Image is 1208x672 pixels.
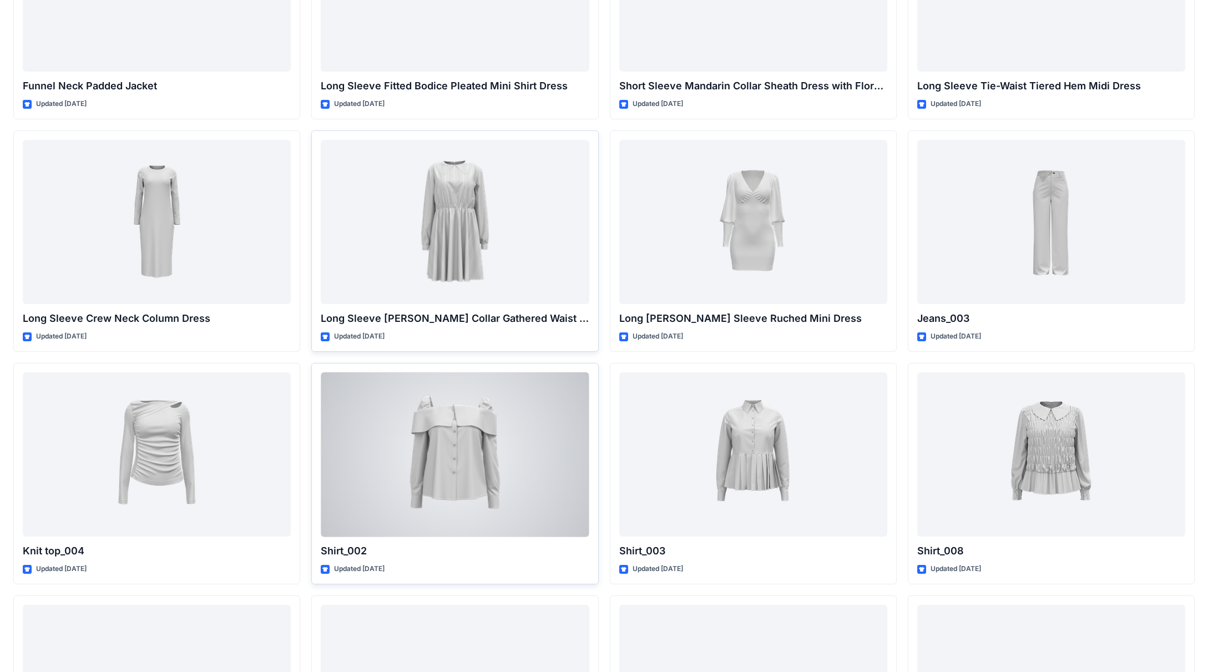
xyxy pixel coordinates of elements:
[917,311,1185,326] p: Jeans_003
[619,543,887,559] p: Shirt_003
[23,78,291,94] p: Funnel Neck Padded Jacket
[633,331,683,342] p: Updated [DATE]
[633,563,683,575] p: Updated [DATE]
[619,372,887,537] a: Shirt_003
[23,311,291,326] p: Long Sleeve Crew Neck Column Dress
[321,78,589,94] p: Long Sleeve Fitted Bodice Pleated Mini Shirt Dress
[36,563,87,575] p: Updated [DATE]
[334,98,385,110] p: Updated [DATE]
[931,563,981,575] p: Updated [DATE]
[917,372,1185,537] a: Shirt_008
[321,140,589,304] a: Long Sleeve Peter Pan Collar Gathered Waist Dress
[619,78,887,94] p: Short Sleeve Mandarin Collar Sheath Dress with Floral Appliqué
[36,98,87,110] p: Updated [DATE]
[23,140,291,304] a: Long Sleeve Crew Neck Column Dress
[619,311,887,326] p: Long [PERSON_NAME] Sleeve Ruched Mini Dress
[931,98,981,110] p: Updated [DATE]
[321,543,589,559] p: Shirt_002
[917,140,1185,304] a: Jeans_003
[23,372,291,537] a: Knit top_004
[931,331,981,342] p: Updated [DATE]
[334,331,385,342] p: Updated [DATE]
[23,543,291,559] p: Knit top_004
[633,98,683,110] p: Updated [DATE]
[619,140,887,304] a: Long Bishop Sleeve Ruched Mini Dress
[334,563,385,575] p: Updated [DATE]
[917,543,1185,559] p: Shirt_008
[36,331,87,342] p: Updated [DATE]
[321,311,589,326] p: Long Sleeve [PERSON_NAME] Collar Gathered Waist Dress
[917,78,1185,94] p: Long Sleeve Tie-Waist Tiered Hem Midi Dress
[321,372,589,537] a: Shirt_002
